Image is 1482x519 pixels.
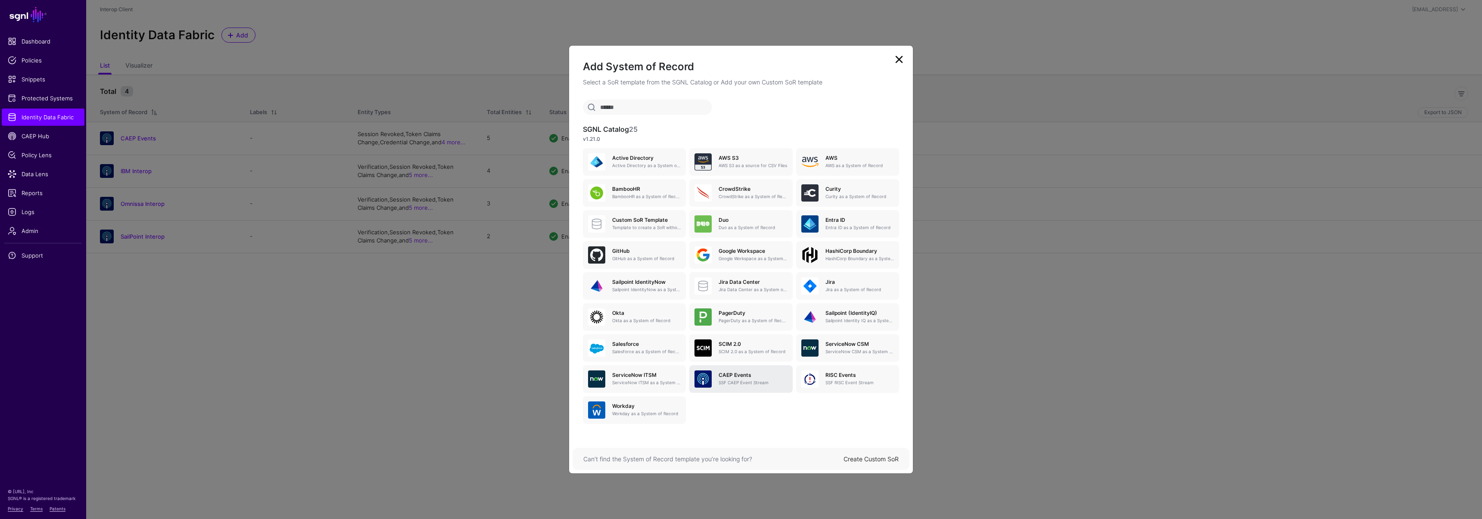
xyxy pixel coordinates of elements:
div: Can’t find the System of Record template you’re looking for? [583,454,844,463]
h5: Jira Data Center [719,279,787,285]
a: AWSAWS as a System of Record [796,148,899,176]
h5: PagerDuty [719,310,787,316]
p: Salesforce as a System of Record [612,348,681,355]
a: Sailpoint IdentityNowSailpoint IdentityNow as a System of Record [583,272,686,300]
h5: GitHub [612,248,681,254]
a: PagerDutyPagerDuty as a System of Record [689,303,792,331]
p: GitHub as a System of Record [612,255,681,262]
img: svg+xml;base64,PHN2ZyB3aWR0aD0iNjQiIGhlaWdodD0iNjQiIHZpZXdCb3g9IjAgMCA2NCA2NCIgZmlsbD0ibm9uZSIgeG... [694,370,712,388]
img: svg+xml;base64,PHN2ZyB3aWR0aD0iNjQiIGhlaWdodD0iNjQiIHZpZXdCb3g9IjAgMCA2NCA2NCIgZmlsbD0ibm9uZSIgeG... [801,308,819,326]
img: svg+xml;base64,PHN2ZyB3aWR0aD0iNjQiIGhlaWdodD0iNjQiIHZpZXdCb3g9IjAgMCA2NCA2NCIgZmlsbD0ibm9uZSIgeG... [588,153,605,171]
h5: Salesforce [612,341,681,347]
img: svg+xml;base64,PHN2ZyB3aWR0aD0iNjQiIGhlaWdodD0iNjQiIHZpZXdCb3g9IjAgMCA2NCA2NCIgZmlsbD0ibm9uZSIgeG... [694,153,712,171]
p: Active Directory as a System of Record [612,162,681,169]
h3: SGNL Catalog [583,125,899,134]
strong: v1.21.0 [583,136,600,142]
h5: CrowdStrike [719,186,787,192]
p: Workday as a System of Record [612,410,681,417]
a: CurityCurity as a System of Record [796,179,899,207]
img: svg+xml;base64,PHN2ZyB3aWR0aD0iNjQiIGhlaWdodD0iNjQiIHZpZXdCb3g9IjAgMCA2NCA2NCIgZmlsbD0ibm9uZSIgeG... [694,339,712,357]
p: Curity as a System of Record [825,193,894,200]
a: Sailpoint (IdentityIQ)Sailpoint Identity IQ as a System of Record [796,303,899,331]
a: DuoDuo as a System of Record [689,210,792,238]
h5: Jira [825,279,894,285]
p: SCIM 2.0 as a System of Record [719,348,787,355]
h5: BambooHR [612,186,681,192]
p: SSF CAEP Event Stream [719,379,787,386]
img: svg+xml;base64,PHN2ZyB3aWR0aD0iNjQiIGhlaWdodD0iNjQiIHZpZXdCb3g9IjAgMCA2NCA2NCIgZmlsbD0ibm9uZSIgeG... [801,184,819,202]
p: Template to create a SoR without any entities, attributes or relationships. Once created, you can... [612,224,681,231]
p: Okta as a System of Record [612,317,681,324]
h5: AWS [825,155,894,161]
p: HashiCorp Boundary as a System of Record [825,255,894,262]
h5: ServiceNow ITSM [612,372,681,378]
h5: AWS S3 [719,155,787,161]
p: Google Workspace as a System of Record [719,255,787,262]
h5: HashiCorp Boundary [825,248,894,254]
img: svg+xml;base64,PHN2ZyB3aWR0aD0iNjQiIGhlaWdodD0iNjQiIHZpZXdCb3g9IjAgMCA2NCA2NCIgZmlsbD0ibm9uZSIgeG... [588,184,605,202]
h2: Add System of Record [583,59,899,74]
a: OktaOkta as a System of Record [583,303,686,331]
a: RISC EventsSSF RISC Event Stream [796,365,899,393]
p: Sailpoint IdentityNow as a System of Record [612,286,681,293]
img: svg+xml;base64,PHN2ZyB3aWR0aD0iNjQiIGhlaWdodD0iNjQiIHZpZXdCb3g9IjAgMCA2NCA2NCIgZmlsbD0ibm9uZSIgeG... [694,246,712,264]
img: svg+xml;base64,PHN2ZyB3aWR0aD0iNjQiIGhlaWdodD0iNjQiIHZpZXdCb3g9IjAgMCA2NCA2NCIgZmlsbD0ibm9uZSIgeG... [588,401,605,419]
p: AWS as a System of Record [825,162,894,169]
a: ServiceNow CSMServiceNow CSM as a System of Record [796,334,899,362]
img: svg+xml;base64,PHN2ZyB3aWR0aD0iNjQiIGhlaWdodD0iNjQiIHZpZXdCb3g9IjAgMCA2NCA2NCIgZmlsbD0ibm9uZSIgeG... [588,246,605,264]
a: SalesforceSalesforce as a System of Record [583,334,686,362]
a: Active DirectoryActive Directory as a System of Record [583,148,686,176]
a: GitHubGitHub as a System of Record [583,241,686,269]
img: svg+xml;base64,PHN2ZyB3aWR0aD0iNjQiIGhlaWdodD0iNjQiIHZpZXdCb3g9IjAgMCA2NCA2NCIgZmlsbD0ibm9uZSIgeG... [801,277,819,295]
h5: ServiceNow CSM [825,341,894,347]
img: svg+xml;base64,PHN2ZyB4bWxucz0iaHR0cDovL3d3dy53My5vcmcvMjAwMC9zdmciIHdpZHRoPSIxMDBweCIgaGVpZ2h0PS... [801,246,819,264]
h5: Sailpoint IdentityNow [612,279,681,285]
a: WorkdayWorkday as a System of Record [583,396,686,424]
img: svg+xml;base64,PHN2ZyB4bWxucz0iaHR0cDovL3d3dy53My5vcmcvMjAwMC9zdmciIHhtbG5zOnhsaW5rPSJodHRwOi8vd3... [801,153,819,171]
img: svg+xml;base64,PHN2ZyB3aWR0aD0iNjQiIGhlaWdodD0iNjQiIHZpZXdCb3g9IjAgMCA2NCA2NCIgZmlsbD0ibm9uZSIgeG... [588,308,605,326]
img: svg+xml;base64,PHN2ZyB3aWR0aD0iNjQiIGhlaWdodD0iNjQiIHZpZXdCb3g9IjAgMCA2NCA2NCIgZmlsbD0ibm9uZSIgeG... [694,308,712,326]
img: svg+xml;base64,PHN2ZyB3aWR0aD0iNjQiIGhlaWdodD0iNjQiIHZpZXdCb3g9IjAgMCA2NCA2NCIgZmlsbD0ibm9uZSIgeG... [588,339,605,357]
a: ServiceNow ITSMServiceNow ITSM as a System of Record [583,365,686,393]
img: svg+xml;base64,PHN2ZyB3aWR0aD0iNjQiIGhlaWdodD0iNjQiIHZpZXdCb3g9IjAgMCA2NCA2NCIgZmlsbD0ibm9uZSIgeG... [801,370,819,388]
span: 25 [629,125,638,134]
p: PagerDuty as a System of Record [719,317,787,324]
p: CrowdStrike as a System of Record [719,193,787,200]
p: Jira as a System of Record [825,286,894,293]
img: svg+xml;base64,PHN2ZyB3aWR0aD0iNjQiIGhlaWdodD0iNjQiIHZpZXdCb3g9IjAgMCA2NCA2NCIgZmlsbD0ibm9uZSIgeG... [694,215,712,233]
a: Custom SoR TemplateTemplate to create a SoR without any entities, attributes or relationships. On... [583,210,686,238]
img: svg+xml;base64,PHN2ZyB3aWR0aD0iNjQiIGhlaWdodD0iNjQiIHZpZXdCb3g9IjAgMCA2NCA2NCIgZmlsbD0ibm9uZSIgeG... [588,370,605,388]
h5: Google Workspace [719,248,787,254]
p: AWS S3 as a source for CSV Files [719,162,787,169]
img: svg+xml;base64,PHN2ZyB3aWR0aD0iNjQiIGhlaWdodD0iNjQiIHZpZXdCb3g9IjAgMCA2NCA2NCIgZmlsbD0ibm9uZSIgeG... [694,184,712,202]
a: BambooHRBambooHR as a System of Record [583,179,686,207]
a: CrowdStrikeCrowdStrike as a System of Record [689,179,792,207]
a: HashiCorp BoundaryHashiCorp Boundary as a System of Record [796,241,899,269]
h5: Workday [612,403,681,409]
h5: Curity [825,186,894,192]
h5: SCIM 2.0 [719,341,787,347]
a: SCIM 2.0SCIM 2.0 as a System of Record [689,334,792,362]
h5: Okta [612,310,681,316]
p: ServiceNow CSM as a System of Record [825,348,894,355]
p: Select a SoR template from the SGNL Catalog or Add your own Custom SoR template [583,78,899,87]
h5: Duo [719,217,787,223]
h5: Sailpoint (IdentityIQ) [825,310,894,316]
a: JiraJira as a System of Record [796,272,899,300]
a: Jira Data CenterJira Data Center as a System of Record [689,272,792,300]
img: svg+xml;base64,PHN2ZyB3aWR0aD0iNjQiIGhlaWdodD0iNjQiIHZpZXdCb3g9IjAgMCA2NCA2NCIgZmlsbD0ibm9uZSIgeG... [588,277,605,295]
h5: CAEP Events [719,372,787,378]
p: Duo as a System of Record [719,224,787,231]
h5: Entra ID [825,217,894,223]
p: Entra ID as a System of Record [825,224,894,231]
a: Create Custom SoR [844,455,899,463]
p: Sailpoint Identity IQ as a System of Record [825,317,894,324]
p: ServiceNow ITSM as a System of Record [612,379,681,386]
img: svg+xml;base64,PHN2ZyB3aWR0aD0iNjQiIGhlaWdodD0iNjQiIHZpZXdCb3g9IjAgMCA2NCA2NCIgZmlsbD0ibm9uZSIgeG... [801,339,819,357]
a: CAEP EventsSSF CAEP Event Stream [689,365,792,393]
h5: Active Directory [612,155,681,161]
p: BambooHR as a System of Record [612,193,681,200]
h5: RISC Events [825,372,894,378]
p: Jira Data Center as a System of Record [719,286,787,293]
a: Google WorkspaceGoogle Workspace as a System of Record [689,241,792,269]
